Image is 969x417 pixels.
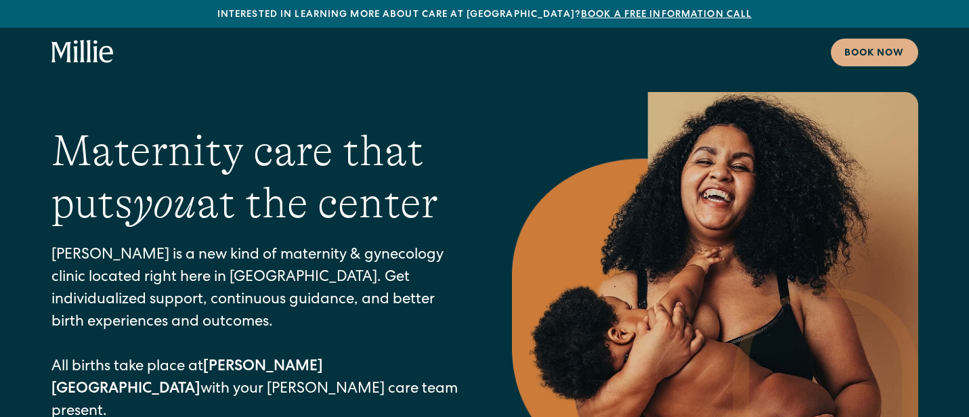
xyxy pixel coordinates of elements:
h1: Maternity care that puts at the center [51,125,458,229]
a: Book a free information call [581,10,752,20]
div: Book now [844,47,905,61]
em: you [133,179,196,227]
a: home [51,40,114,64]
a: Book now [831,39,918,66]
